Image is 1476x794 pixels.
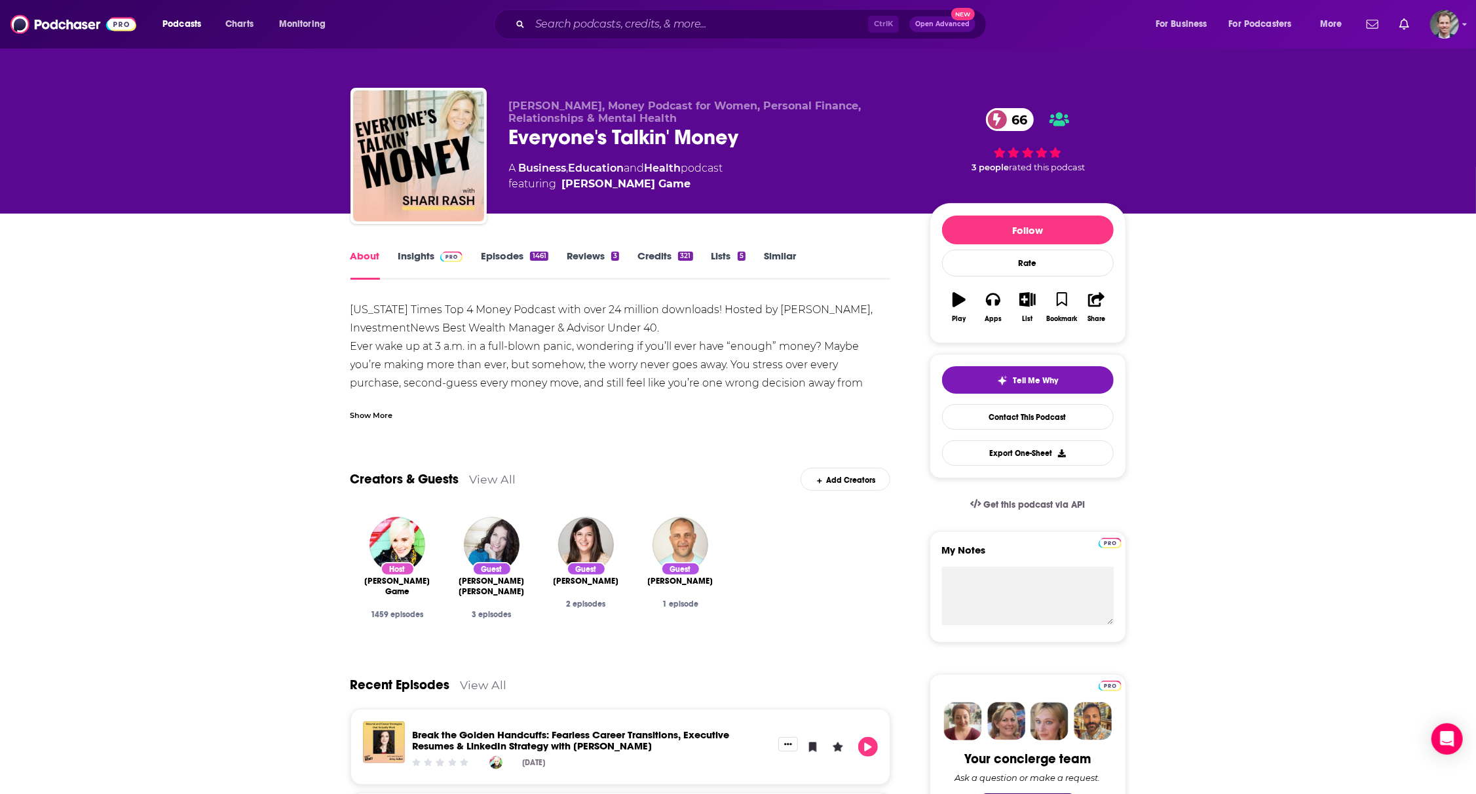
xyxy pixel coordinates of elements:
[858,737,878,757] button: Play
[648,576,713,586] a: Dan Conway
[162,15,201,33] span: Podcasts
[1156,15,1207,33] span: For Business
[353,90,484,221] img: Everyone's Talkin' Money
[562,176,691,192] a: Shannah Compton Game
[997,375,1008,386] img: tell me why sparkle
[1031,702,1069,740] img: Jules Profile
[972,162,1010,172] span: 3 people
[1430,10,1459,39] img: User Profile
[1088,315,1105,323] div: Share
[653,517,708,573] img: Dan Conway
[361,576,434,597] span: [PERSON_NAME] Game
[461,678,507,692] a: View All
[1099,538,1122,548] img: Podchaser Pro
[530,14,868,35] input: Search podcasts, credits, & more...
[611,252,619,261] div: 3
[569,162,624,174] a: Education
[960,489,1096,521] a: Get this podcast via API
[361,576,434,597] a: Shannah Compton Game
[985,315,1002,323] div: Apps
[661,562,700,576] div: Guest
[644,599,717,609] div: 1 episode
[909,16,975,32] button: Open AdvancedNew
[481,250,548,280] a: Episodes1461
[983,499,1085,510] span: Get this podcast via API
[1079,284,1113,331] button: Share
[1023,315,1033,323] div: List
[711,250,746,280] a: Lists5
[828,737,848,757] button: Leave a Rating
[1431,723,1463,755] div: Open Intercom Messenger
[361,610,434,619] div: 1459 episodes
[455,576,529,597] a: Erin Skye Kelly
[942,544,1114,567] label: My Notes
[986,108,1034,131] a: 66
[951,8,975,20] span: New
[506,9,999,39] div: Search podcasts, credits, & more...
[944,702,982,740] img: Sydney Profile
[350,677,450,693] a: Recent Episodes
[764,250,796,280] a: Similar
[440,252,463,262] img: Podchaser Pro
[554,576,619,586] span: [PERSON_NAME]
[1074,702,1112,740] img: Jon Profile
[1045,284,1079,331] button: Bookmark
[738,252,746,261] div: 5
[509,161,723,192] div: A podcast
[464,517,520,573] a: Erin Skye Kelly
[942,440,1114,466] button: Export One-Sheet
[648,576,713,586] span: [PERSON_NAME]
[530,252,548,261] div: 1461
[1221,14,1311,35] button: open menu
[455,576,529,597] span: [PERSON_NAME] [PERSON_NAME]
[801,468,890,491] div: Add Creators
[350,471,459,487] a: Creators & Guests
[678,252,692,261] div: 321
[567,250,619,280] a: Reviews3
[1146,14,1224,35] button: open menu
[519,162,567,174] a: Business
[509,176,723,192] span: featuring
[369,517,425,573] img: Shannah Compton Game
[942,250,1114,276] div: Rate
[381,562,415,576] div: Host
[915,21,970,28] span: Open Advanced
[1320,15,1342,33] span: More
[999,108,1034,131] span: 66
[1394,13,1414,35] a: Show notifications dropdown
[1311,14,1359,35] button: open menu
[942,366,1114,394] button: tell me why sparkleTell Me Why
[930,100,1126,181] div: 66 3 peoplerated this podcast
[1099,679,1122,691] a: Pro website
[803,737,823,757] button: Bookmark Episode
[558,517,614,573] a: Nicole Beck
[1099,536,1122,548] a: Pro website
[1099,681,1122,691] img: Podchaser Pro
[942,404,1114,430] a: Contact This Podcast
[509,100,861,124] span: [PERSON_NAME], Money Podcast for Women, Personal Finance, Relationships & Mental Health
[942,284,976,331] button: Play
[976,284,1010,331] button: Apps
[955,772,1101,783] div: Ask a question or make a request.
[624,162,645,174] span: and
[350,301,891,576] div: [US_STATE] Times Top 4 Money Podcast with over 24 million downloads! Hosted by [PERSON_NAME], Inv...
[964,751,1091,767] div: Your concierge team
[637,250,692,280] a: Credits321
[987,702,1025,740] img: Barbara Profile
[952,315,966,323] div: Play
[645,162,681,174] a: Health
[522,758,545,767] div: [DATE]
[470,472,516,486] a: View All
[455,610,529,619] div: 3 episodes
[554,576,619,586] a: Nicole Beck
[410,758,470,768] div: Community Rating: 0 out of 5
[10,12,136,37] img: Podchaser - Follow, Share and Rate Podcasts
[363,721,405,763] img: Break the Golden Handcuffs: Fearless Career Transitions, Executive Resumes & LinkedIn Strategy wi...
[489,756,502,769] img: Shannah Compton Game
[1430,10,1459,39] span: Logged in as kwerderman
[1013,375,1058,386] span: Tell Me Why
